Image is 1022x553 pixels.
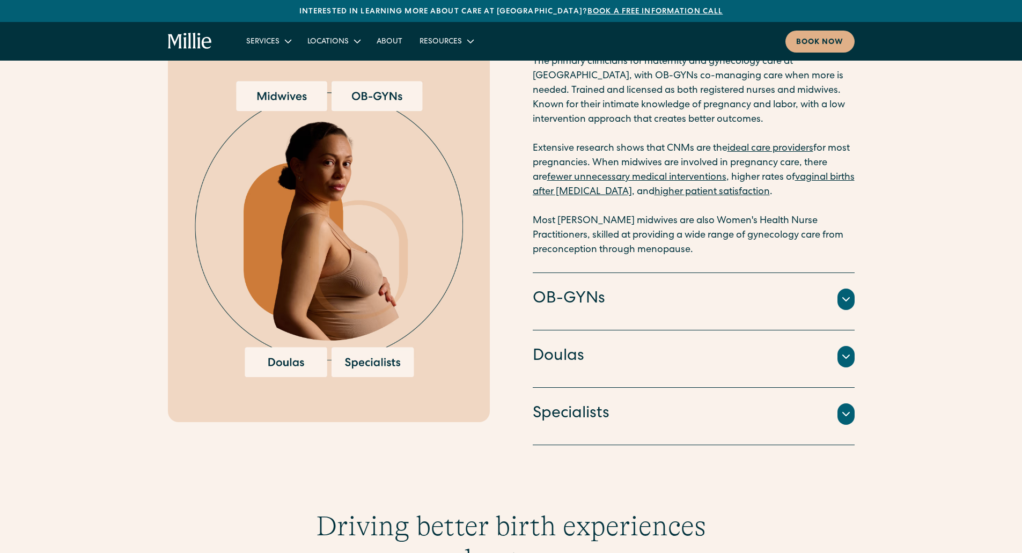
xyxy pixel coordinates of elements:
a: Book a free information call [587,8,723,16]
div: Services [246,36,280,48]
div: Services [238,32,299,50]
h4: Doulas [533,345,584,368]
a: higher patient satisfaction [655,187,770,197]
p: The primary clinicians for maternity and gynecology care at [GEOGRAPHIC_DATA], with OB-GYNs co-ma... [533,55,855,257]
div: Resources [420,36,462,48]
div: Locations [299,32,368,50]
img: Pregnant woman surrounded by options for maternity care providers, including midwives, OB-GYNs, d... [195,81,463,377]
h4: OB-GYNs [533,288,605,311]
div: Locations [307,36,349,48]
a: About [368,32,411,50]
a: fewer unnecessary medical interventions [547,173,726,182]
div: Book now [796,37,844,48]
div: Resources [411,32,481,50]
a: home [168,33,212,50]
h4: Specialists [533,403,609,425]
a: ideal care providers [727,144,813,153]
a: Book now [785,31,855,53]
